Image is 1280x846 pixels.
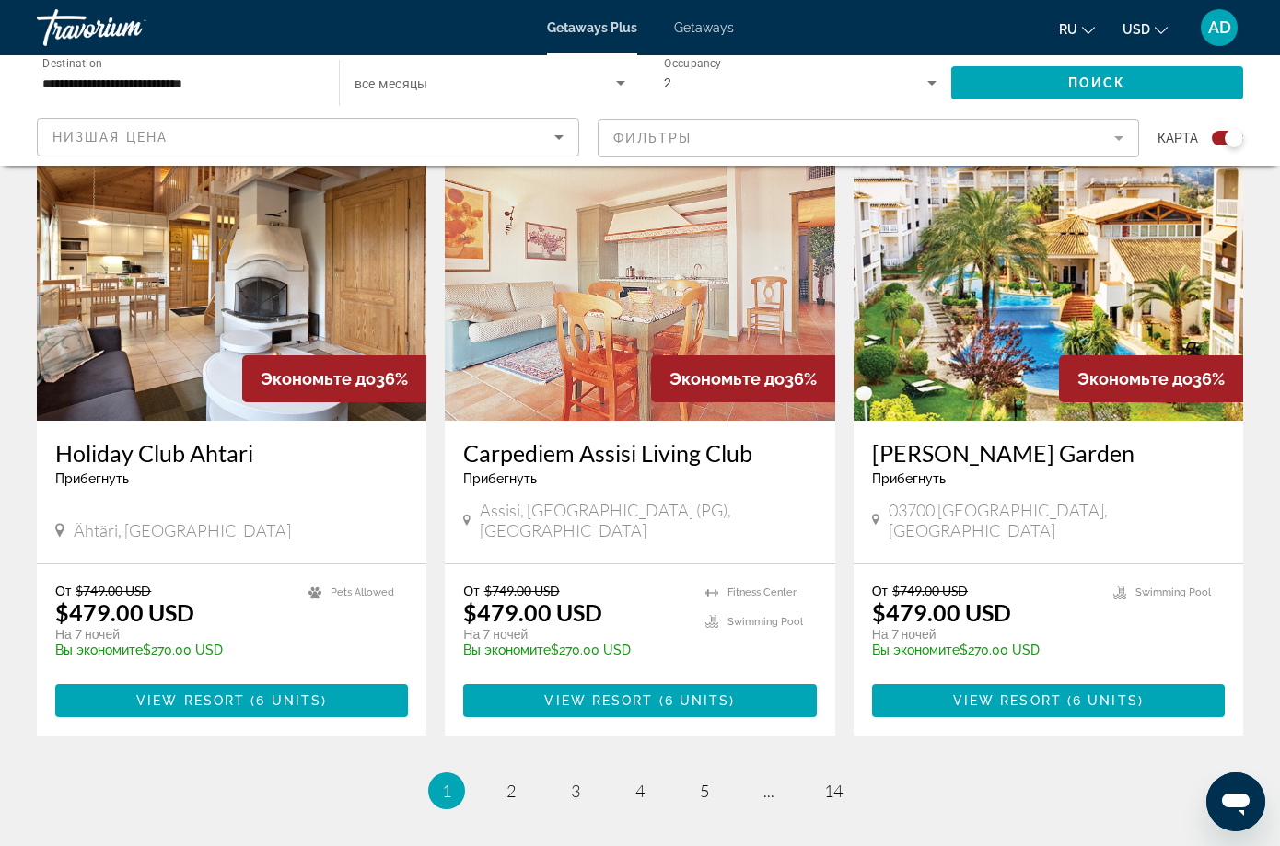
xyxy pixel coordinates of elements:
[571,781,580,801] span: 3
[484,583,560,598] span: $749.00 USD
[635,781,645,801] span: 4
[355,76,428,91] span: все месяцы
[245,693,327,708] span: ( )
[52,126,564,148] mat-select: Sort by
[763,781,774,801] span: ...
[1208,18,1231,37] span: AD
[872,684,1225,717] button: View Resort(6 units)
[1077,369,1193,388] span: Экономьте до
[727,616,803,628] span: Swimming Pool
[651,355,835,402] div: 36%
[1068,75,1126,90] span: Поиск
[872,598,1011,626] p: $479.00 USD
[951,66,1244,99] button: Поиск
[664,57,722,70] span: Occupancy
[872,643,1095,657] p: $270.00 USD
[463,684,816,717] button: View Resort(6 units)
[544,693,653,708] span: View Resort
[463,643,686,657] p: $270.00 USD
[664,75,671,90] span: 2
[1206,772,1265,831] iframe: Кнопка запуска окна обмена сообщениями
[463,471,537,486] span: Прибегнуть
[1062,693,1144,708] span: ( )
[872,626,1095,643] p: На 7 ночей
[1059,355,1243,402] div: 36%
[1123,22,1150,37] span: USD
[547,20,637,35] a: Getaways Plus
[872,643,960,657] span: Вы экономите
[463,598,602,626] p: $479.00 USD
[1123,16,1168,42] button: Change currency
[854,126,1243,421] img: 2928E02X.jpg
[55,583,71,598] span: От
[242,355,426,402] div: 36%
[55,643,290,657] p: $270.00 USD
[674,20,734,35] a: Getaways
[824,781,843,801] span: 14
[872,471,946,486] span: Прибегнуть
[37,126,426,421] img: 5858I01X.jpg
[256,693,321,708] span: 6 units
[463,439,816,467] a: Carpediem Assisi Living Club
[872,439,1225,467] a: [PERSON_NAME] Garden
[953,693,1062,708] span: View Resort
[1073,693,1138,708] span: 6 units
[1158,125,1198,151] span: карта
[463,626,686,643] p: На 7 ночей
[37,772,1243,809] nav: Pagination
[76,583,151,598] span: $749.00 USD
[1059,16,1095,42] button: Change language
[727,586,797,598] span: Fitness Center
[889,500,1225,540] span: 03700 [GEOGRAPHIC_DATA], [GEOGRAPHIC_DATA]
[52,130,168,145] span: Низшая цена
[665,693,730,708] span: 6 units
[37,4,221,52] a: Travorium
[55,684,408,717] button: View Resort(6 units)
[42,56,102,69] span: Destination
[55,439,408,467] a: Holiday Club Ahtari
[1059,22,1077,37] span: ru
[74,520,291,540] span: Ähtäri, [GEOGRAPHIC_DATA]
[442,781,451,801] span: 1
[55,598,194,626] p: $479.00 USD
[136,693,245,708] span: View Resort
[892,583,968,598] span: $749.00 USD
[331,586,394,598] span: Pets Allowed
[1135,586,1211,598] span: Swimming Pool
[55,471,129,486] span: Прибегнуть
[463,583,479,598] span: От
[445,126,834,421] img: 3573I01X.jpg
[55,626,290,643] p: На 7 ночей
[1195,8,1243,47] button: User Menu
[463,643,551,657] span: Вы экономите
[506,781,516,801] span: 2
[55,643,143,657] span: Вы экономите
[261,369,376,388] span: Экономьте до
[872,583,888,598] span: От
[654,693,736,708] span: ( )
[480,500,816,540] span: Assisi, [GEOGRAPHIC_DATA] (PG), [GEOGRAPHIC_DATA]
[700,781,709,801] span: 5
[598,118,1140,158] button: Filter
[669,369,785,388] span: Экономьте до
